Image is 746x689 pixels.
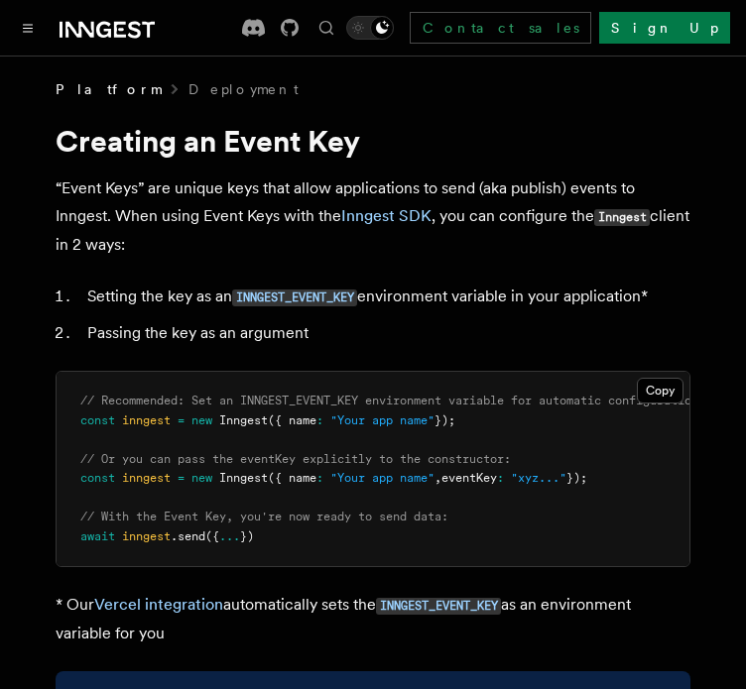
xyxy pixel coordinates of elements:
[122,471,171,485] span: inngest
[232,289,357,306] code: INNGEST_EVENT_KEY
[178,471,185,485] span: =
[178,413,185,427] span: =
[171,529,205,543] span: .send
[376,598,501,615] code: INNGEST_EVENT_KEY
[56,79,161,99] span: Platform
[316,413,323,427] span: :
[497,471,504,485] span: :
[441,471,497,485] span: eventKey
[240,529,254,543] span: })
[219,413,268,427] span: Inngest
[330,471,435,485] span: "Your app name"
[80,394,705,407] span: // Recommended: Set an INNGEST_EVENT_KEY environment variable for automatic configuration:
[599,12,730,44] a: Sign Up
[594,209,650,226] code: Inngest
[268,413,316,427] span: ({ name
[346,16,394,40] button: Toggle dark mode
[314,16,338,40] button: Find something...
[268,471,316,485] span: ({ name
[219,529,240,543] span: ...
[191,471,212,485] span: new
[566,471,587,485] span: });
[330,413,435,427] span: "Your app name"
[81,283,690,311] li: Setting the key as an environment variable in your application*
[80,510,448,523] span: // With the Event Key, you're now ready to send data:
[435,413,455,427] span: });
[191,413,212,427] span: new
[80,452,511,466] span: // Or you can pass the eventKey explicitly to the constructor:
[511,471,566,485] span: "xyz..."
[56,123,690,159] h1: Creating an Event Key
[56,591,690,647] p: * Our automatically sets the as an environment variable for you
[16,16,40,40] button: Toggle navigation
[410,12,591,44] a: Contact sales
[205,529,219,543] span: ({
[232,287,357,305] a: INNGEST_EVENT_KEY
[56,174,690,259] p: “Event Keys” are unique keys that allow applications to send (aka publish) events to Inngest. Whe...
[80,413,115,427] span: const
[637,378,684,403] button: Copy
[122,529,171,543] span: inngest
[219,471,268,485] span: Inngest
[376,595,501,614] a: INNGEST_EVENT_KEY
[435,471,441,485] span: ,
[122,413,171,427] span: inngest
[188,79,299,99] a: Deployment
[341,206,432,225] a: Inngest SDK
[80,471,115,485] span: const
[94,595,223,614] a: Vercel integration
[80,529,115,543] span: await
[316,471,323,485] span: :
[81,319,690,347] li: Passing the key as an argument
